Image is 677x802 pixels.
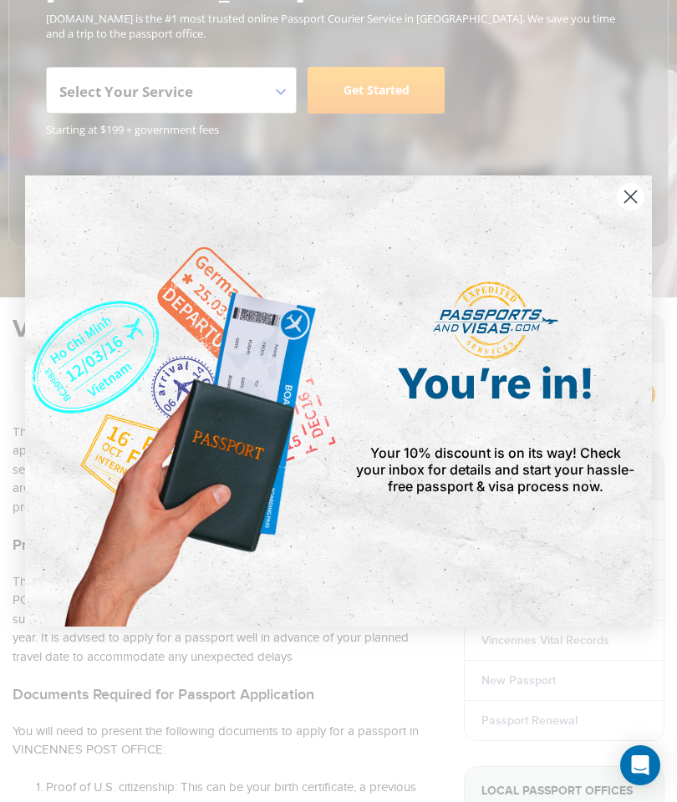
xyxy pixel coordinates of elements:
[356,444,634,495] span: Your 10% discount is on its way! Check your inbox for details and start your hassle-free passport...
[433,282,558,360] img: passports and visas
[616,182,645,211] button: Close dialog
[25,175,338,627] img: de9cda0d-0715-46ca-9a25-073762a91ba7.png
[397,358,594,409] span: You’re in!
[620,745,660,785] div: Open Intercom Messenger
